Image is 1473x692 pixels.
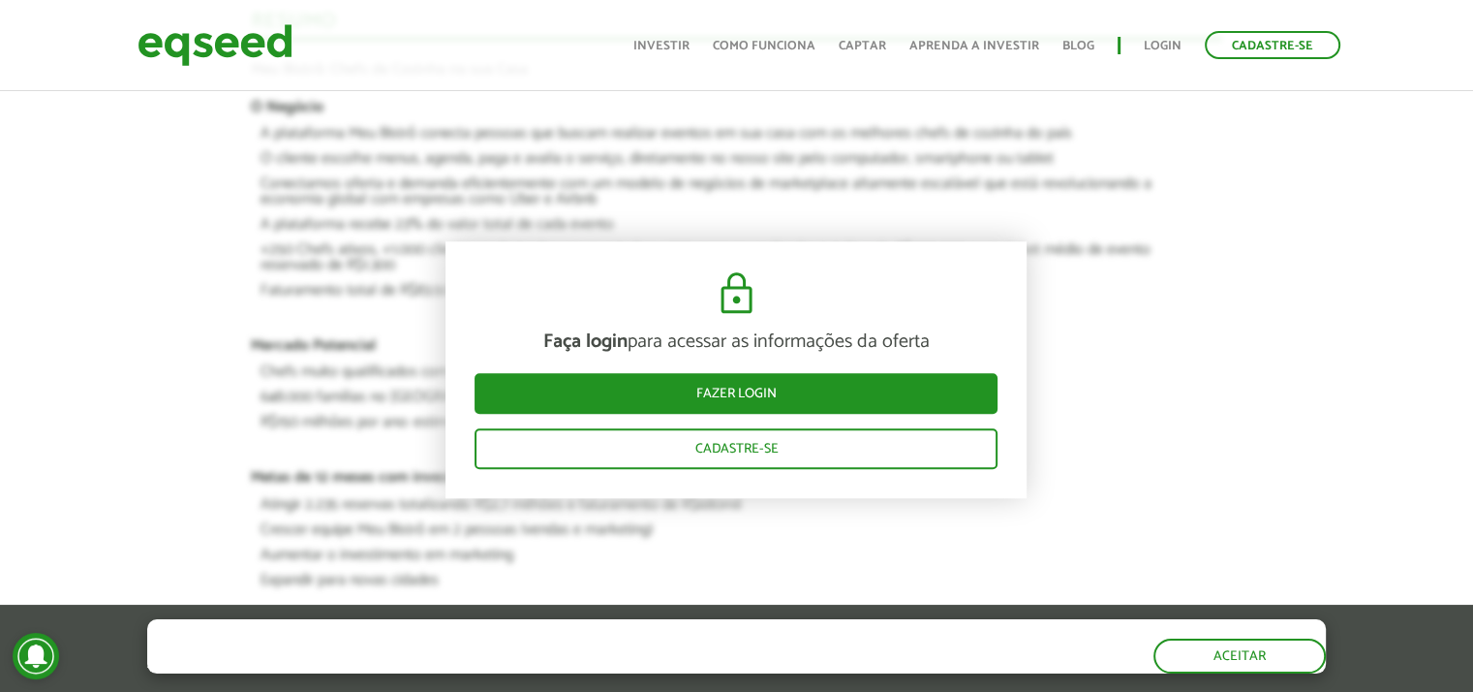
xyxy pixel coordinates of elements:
h5: O site da EqSeed utiliza cookies para melhorar sua navegação. [147,619,848,649]
a: Captar [839,40,886,52]
a: Fazer login [475,374,997,415]
a: Cadastre-se [475,429,997,470]
button: Aceitar [1153,639,1326,674]
a: Como funciona [713,40,815,52]
a: Login [1144,40,1181,52]
a: Investir [633,40,690,52]
p: Ao clicar em "aceitar", você aceita nossa . [147,654,848,673]
a: Blog [1062,40,1094,52]
a: Cadastre-se [1205,31,1340,59]
p: para acessar as informações da oferta [475,331,997,355]
img: cadeado.svg [713,271,760,318]
a: Aprenda a investir [909,40,1039,52]
a: política de privacidade e de cookies [403,656,627,673]
strong: Faça login [543,327,628,359]
img: EqSeed [138,19,292,71]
